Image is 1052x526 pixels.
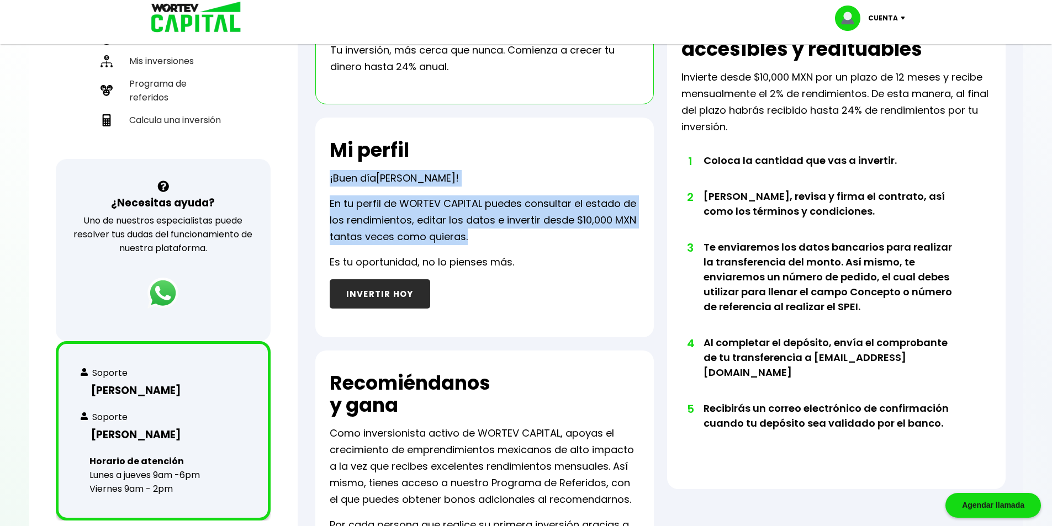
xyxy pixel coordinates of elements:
[330,425,639,508] p: Como inversionista activo de WORTEV CAPITAL, apoyas el crecimiento de emprendimientos mexicanos d...
[330,195,639,245] p: En tu perfil de WORTEV CAPITAL puedes consultar el estado de los rendimientos, editar los datos e...
[111,195,215,211] h3: ¿Necesitas ayuda?
[101,84,113,97] img: recomiendanos-icon.9b8e9327.svg
[687,240,692,256] span: 3
[330,254,514,270] p: Es tu oportunidad, no lo pienses más.
[835,6,868,31] img: profile-image
[92,410,128,424] p: Soporte
[96,72,230,109] a: Programa de referidos
[96,50,230,72] a: Mis inversiones
[81,454,200,496] p: Lunes a jueves 9am -6pm Viernes 9am - 2pm
[687,335,692,352] span: 4
[330,42,639,75] p: Tu inversión, más cerca que nunca. Comienza a crecer tu dinero hasta 24% anual.
[376,171,456,185] span: [PERSON_NAME]
[704,189,960,240] li: [PERSON_NAME], revisa y firma el contrato, así como los términos y condiciones.
[101,55,113,67] img: inversiones-icon.6695dc30.svg
[70,214,256,255] p: Uno de nuestros especialistas puede resolver tus dudas del funcionamiento de nuestra plataforma.
[92,366,128,380] p: Soporte
[330,279,430,309] button: INVERTIR HOY
[898,17,913,20] img: icon-down
[687,153,692,169] span: 1
[681,16,991,60] h2: Inversiones simples, accesibles y redituables
[704,153,960,189] li: Coloca la cantidad que vas a invertir.
[704,401,960,451] li: Recibirás un correo electrónico de confirmación cuando tu depósito sea validado por el banco.
[687,189,692,205] span: 2
[330,139,409,161] h2: Mi perfil
[330,170,459,187] p: ¡Buen día !
[81,368,88,376] img: whats-contact.f1ec29d3.svg
[147,278,178,309] img: logos_whatsapp-icon.242b2217.svg
[330,372,490,416] h2: Recomiéndanos y gana
[945,493,1041,518] div: Agendar llamada
[81,412,88,420] img: whats-contact.f1ec29d3.svg
[81,410,246,445] a: Soporte[PERSON_NAME]
[81,382,246,399] h3: [PERSON_NAME]
[704,240,960,335] li: Te enviaremos los datos bancarios para realizar la transferencia del monto. Así mismo, te enviare...
[96,109,230,131] a: Calcula una inversión
[81,366,246,401] a: Soporte[PERSON_NAME]
[868,10,898,26] p: Cuenta
[81,427,246,443] h3: [PERSON_NAME]
[89,455,184,467] b: Horario de atención
[681,69,991,135] p: Invierte desde $10,000 MXN por un plazo de 12 meses y recibe mensualmente el 2% de rendimientos. ...
[101,114,113,126] img: calculadora-icon.17d418c4.svg
[687,401,692,417] span: 5
[704,335,960,401] li: Al completar el depósito, envía el comprobante de tu transferencia a [EMAIL_ADDRESS][DOMAIN_NAME]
